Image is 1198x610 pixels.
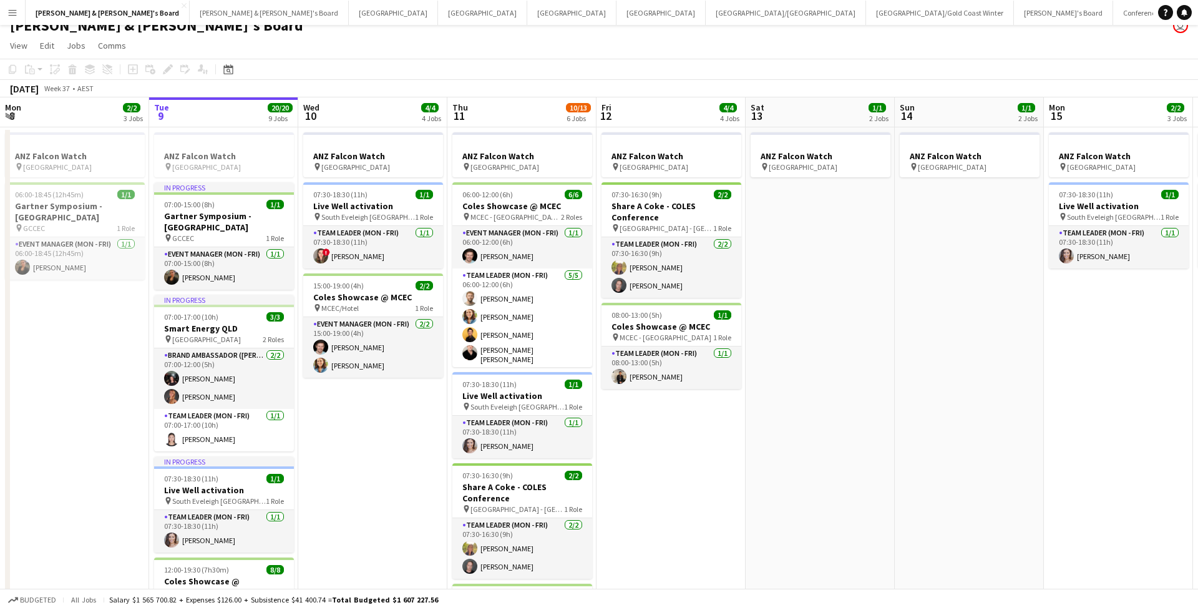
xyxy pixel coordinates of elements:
[601,237,741,298] app-card-role: Team Leader (Mon - Fri)2/207:30-16:30 (9h)[PERSON_NAME][PERSON_NAME]
[35,37,59,54] a: Edit
[154,182,294,192] div: In progress
[462,380,517,389] span: 07:30-18:30 (11h)
[601,102,611,113] span: Fri
[5,102,21,113] span: Mon
[565,190,582,199] span: 6/6
[77,84,94,93] div: AEST
[172,496,266,506] span: South Eveleigh [GEOGRAPHIC_DATA]
[1049,200,1189,212] h3: Live Well activation
[900,102,915,113] span: Sun
[5,182,145,280] app-job-card: 06:00-18:45 (12h45m)1/1Gartner Symposium - [GEOGRAPHIC_DATA] GCCEC1 RoleEvent Manager (Mon - Fri)...
[69,595,99,604] span: All jobs
[154,210,294,233] h3: Gartner Symposium - [GEOGRAPHIC_DATA]
[866,1,1014,25] button: [GEOGRAPHIC_DATA]/Gold Coast Winter
[601,182,741,298] app-job-card: 07:30-16:30 (9h)2/2Share A Coke - COLES Conference [GEOGRAPHIC_DATA] - [GEOGRAPHIC_DATA]1 RoleTea...
[751,150,890,162] h3: ANZ Falcon Watch
[751,102,764,113] span: Sat
[154,348,294,409] app-card-role: Brand Ambassador ([PERSON_NAME])2/207:00-12:00 (5h)[PERSON_NAME][PERSON_NAME]
[172,162,241,172] span: [GEOGRAPHIC_DATA]
[164,565,229,574] span: 12:00-19:30 (7h30m)
[5,200,145,223] h3: Gartner Symposium - [GEOGRAPHIC_DATA]
[470,402,564,411] span: South Eveleigh [GEOGRAPHIC_DATA]
[470,504,564,514] span: [GEOGRAPHIC_DATA] - [GEOGRAPHIC_DATA]
[154,295,294,451] div: In progress07:00-17:00 (10h)3/3Smart Energy QLD [GEOGRAPHIC_DATA]2 RolesBrand Ambassador ([PERSON...
[5,37,32,54] a: View
[321,162,390,172] span: [GEOGRAPHIC_DATA]
[452,150,592,162] h3: ANZ Falcon Watch
[124,114,143,123] div: 3 Jobs
[303,102,319,113] span: Wed
[190,1,349,25] button: [PERSON_NAME] & [PERSON_NAME]'s Board
[6,593,58,607] button: Budgeted
[154,485,294,496] h3: Live Well activation
[123,103,140,112] span: 2/2
[303,292,443,303] h3: Coles Showcase @ MCEC
[452,518,592,579] app-card-role: Team Leader (Mon - Fri)2/207:30-16:30 (9h)[PERSON_NAME][PERSON_NAME]
[26,1,190,25] button: [PERSON_NAME] & [PERSON_NAME]'s Board
[263,335,284,344] span: 2 Roles
[303,226,443,268] app-card-role: Team Leader (Mon - Fri)1/107:30-18:30 (11h)![PERSON_NAME]
[415,303,433,313] span: 1 Role
[1049,150,1189,162] h3: ANZ Falcon Watch
[452,481,592,504] h3: Share A Coke - COLES Conference
[601,303,741,389] app-job-card: 08:00-13:00 (5h)1/1Coles Showcase @ MCEC MCEC - [GEOGRAPHIC_DATA]1 RoleTeam Leader (Mon - Fri)1/1...
[332,595,438,604] span: Total Budgeted $1 607 227.56
[1167,114,1187,123] div: 3 Jobs
[566,103,591,112] span: 10/13
[616,1,706,25] button: [GEOGRAPHIC_DATA]
[40,40,54,51] span: Edit
[154,456,294,553] app-job-card: In progress07:30-18:30 (11h)1/1Live Well activation South Eveleigh [GEOGRAPHIC_DATA]1 RoleTeam Le...
[713,224,731,233] span: 1 Role
[303,317,443,378] app-card-role: Event Manager (Mon - Fri)2/215:00-19:00 (4h)[PERSON_NAME][PERSON_NAME]
[266,496,284,506] span: 1 Role
[154,132,294,177] app-job-card: ANZ Falcon Watch [GEOGRAPHIC_DATA]
[452,200,592,212] h3: Coles Showcase @ MCEC
[918,162,986,172] span: [GEOGRAPHIC_DATA]
[154,102,169,113] span: Tue
[266,565,284,574] span: 8/8
[438,1,527,25] button: [GEOGRAPHIC_DATA]
[601,321,741,332] h3: Coles Showcase @ MCEC
[421,103,439,112] span: 4/4
[600,109,611,123] span: 12
[164,200,215,209] span: 07:00-15:00 (8h)
[751,132,890,177] app-job-card: ANZ Falcon Watch [GEOGRAPHIC_DATA]
[416,281,433,290] span: 2/2
[900,132,1040,177] div: ANZ Falcon Watch [GEOGRAPHIC_DATA]
[601,132,741,177] app-job-card: ANZ Falcon Watch [GEOGRAPHIC_DATA]
[154,456,294,466] div: In progress
[1173,18,1188,33] app-user-avatar: Jenny Tu
[601,347,741,389] app-card-role: Team Leader (Mon - Fri)1/108:00-13:00 (5h)[PERSON_NAME]
[266,312,284,322] span: 3/3
[564,402,582,411] span: 1 Role
[117,190,135,199] span: 1/1
[1067,162,1136,172] span: [GEOGRAPHIC_DATA]
[321,212,415,222] span: South Eveleigh [GEOGRAPHIC_DATA]
[1049,132,1189,177] div: ANZ Falcon Watch [GEOGRAPHIC_DATA]
[452,372,592,458] app-job-card: 07:30-18:30 (11h)1/1Live Well activation South Eveleigh [GEOGRAPHIC_DATA]1 RoleTeam Leader (Mon -...
[719,103,737,112] span: 4/4
[1018,114,1038,123] div: 2 Jobs
[20,596,56,604] span: Budgeted
[611,310,662,320] span: 08:00-13:00 (5h)
[620,162,688,172] span: [GEOGRAPHIC_DATA]
[1067,212,1161,222] span: South Eveleigh [GEOGRAPHIC_DATA]
[154,150,294,162] h3: ANZ Falcon Watch
[5,132,145,177] app-job-card: ANZ Falcon Watch [GEOGRAPHIC_DATA]
[23,224,45,233] span: GCCEC
[117,224,135,233] span: 1 Role
[601,150,741,162] h3: ANZ Falcon Watch
[1047,109,1065,123] span: 15
[41,84,72,93] span: Week 37
[452,226,592,268] app-card-role: Event Manager (Mon - Fri)1/106:00-12:00 (6h)[PERSON_NAME]
[567,114,590,123] div: 6 Jobs
[452,132,592,177] app-job-card: ANZ Falcon Watch [GEOGRAPHIC_DATA]
[1161,190,1179,199] span: 1/1
[1049,182,1189,268] app-job-card: 07:30-18:30 (11h)1/1Live Well activation South Eveleigh [GEOGRAPHIC_DATA]1 RoleTeam Leader (Mon -...
[67,40,85,51] span: Jobs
